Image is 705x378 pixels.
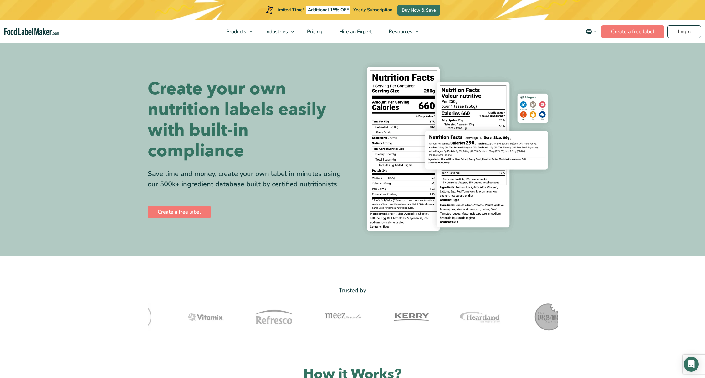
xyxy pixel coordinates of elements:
span: Products [224,28,247,35]
a: Hire an Expert [331,20,379,43]
a: Resources [381,20,422,43]
span: Limited Time! [275,7,304,13]
a: Create a free label [148,206,211,218]
a: Login [667,25,701,38]
a: Products [218,20,256,43]
span: Resources [387,28,413,35]
p: Trusted by [148,286,558,295]
span: Industries [263,28,289,35]
span: Pricing [305,28,323,35]
span: Yearly Subscription [353,7,392,13]
h1: Create your own nutrition labels easily with built-in compliance [148,79,348,161]
span: Additional 15% OFF [306,6,350,14]
a: Industries [257,20,297,43]
span: Hire an Expert [337,28,373,35]
a: Pricing [299,20,330,43]
div: Open Intercom Messenger [684,357,699,372]
div: Save time and money, create your own label in minutes using our 500k+ ingredient database built b... [148,169,348,189]
a: Create a free label [601,25,664,38]
a: Buy Now & Save [397,5,440,16]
